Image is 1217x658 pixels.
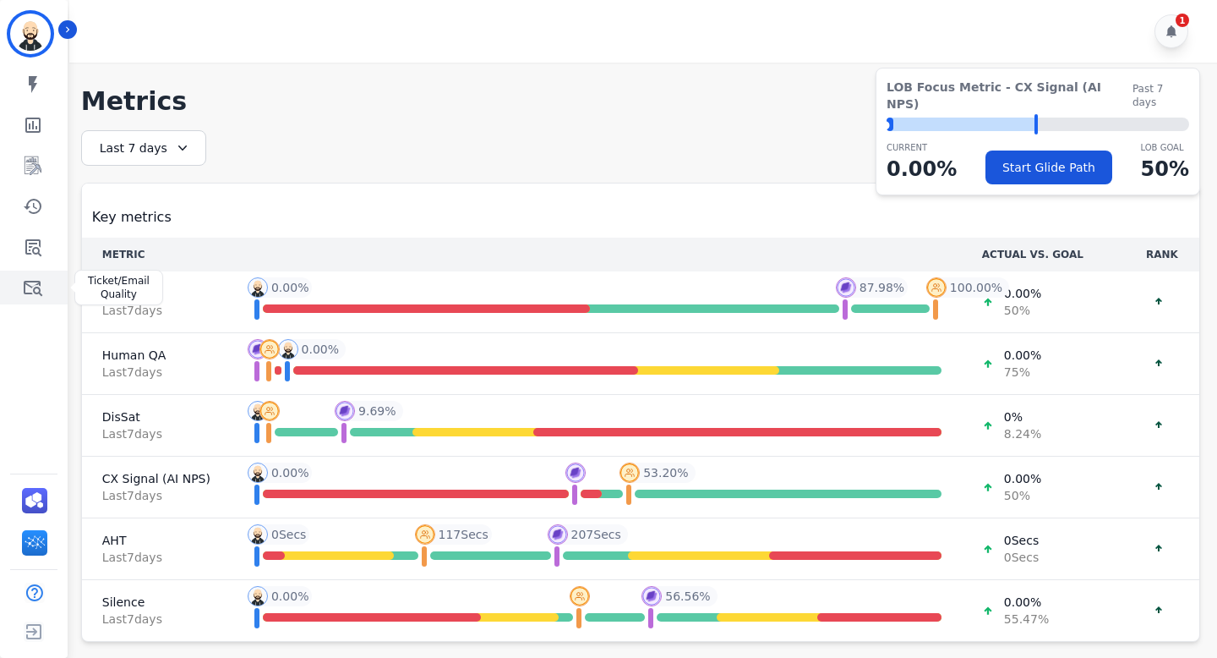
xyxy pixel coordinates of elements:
span: Last 7 day s [102,425,210,442]
button: Start Glide Path [985,151,1112,184]
p: CURRENT [887,141,957,154]
h1: Metrics [81,86,1200,117]
span: 0 Secs [271,526,306,543]
span: 0.00 % [1004,347,1041,364]
img: profile-pic [641,586,662,606]
span: 0.00 % [1004,470,1041,487]
img: profile-pic [415,524,435,545]
span: Last 7 day s [102,549,210,566]
span: Last 7 day s [102,487,210,504]
img: profile-pic [335,401,355,421]
img: profile-pic [619,463,640,483]
img: profile-pic [248,586,268,606]
span: DisSat [102,409,210,425]
span: 9.69 % [358,403,396,419]
img: profile-pic [248,339,268,359]
span: 55.47 % [1004,611,1049,628]
span: 0.00 % [1004,285,1041,302]
span: Silence [102,594,210,611]
span: Key metrics [92,207,172,228]
span: 0.00 % [302,341,339,358]
span: 75 % [1004,364,1041,381]
div: 1 [1176,14,1189,27]
span: 0 Secs [1004,549,1039,566]
img: profile-pic [248,524,268,545]
span: Last 7 day s [102,364,210,381]
img: profile-pic [278,339,298,359]
img: Bordered avatar [10,14,51,54]
span: 50 % [1004,302,1041,319]
img: profile-pic [248,463,268,483]
span: 53.20 % [643,464,688,481]
img: profile-pic [548,524,568,545]
div: Last 7 days [81,130,206,166]
img: profile-pic [565,463,586,483]
img: profile-pic [926,277,947,298]
span: Last 7 day s [102,611,210,628]
div: ⬤ [887,118,893,131]
span: 0.00 % [271,588,308,605]
img: profile-pic [836,277,856,298]
p: LOB Goal [1141,141,1189,154]
span: 0 % [1004,409,1041,425]
img: profile-pic [248,401,268,421]
span: AHT [102,532,210,549]
span: 87.98 % [860,279,904,296]
span: 50 % [1004,487,1041,504]
span: 0.00 % [271,464,308,481]
span: 8.24 % [1004,425,1041,442]
img: profile-pic [259,401,280,421]
span: Last 7 day s [102,302,210,319]
p: 0.00 % [887,154,957,184]
span: 0.00 % [271,279,308,296]
span: CX Signal (AI NPS) [102,470,210,487]
span: Human QA [102,347,210,364]
th: RANK [1125,238,1199,271]
img: profile-pic [570,586,590,606]
th: METRIC [82,238,231,271]
th: ACTUAL VS. GOAL [962,238,1125,271]
span: 0 Secs [1004,532,1039,549]
img: profile-pic [259,339,280,359]
span: LOB Focus Metric - CX Signal (AI NPS) [887,79,1132,112]
span: 207 Secs [571,526,621,543]
span: 56.56 % [665,588,710,605]
span: 100.00 % [950,279,1002,296]
span: 117 Secs [439,526,488,543]
span: 0.00 % [1004,594,1049,611]
span: Past 7 days [1132,82,1189,109]
img: profile-pic [248,277,268,298]
p: 50 % [1141,154,1189,184]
